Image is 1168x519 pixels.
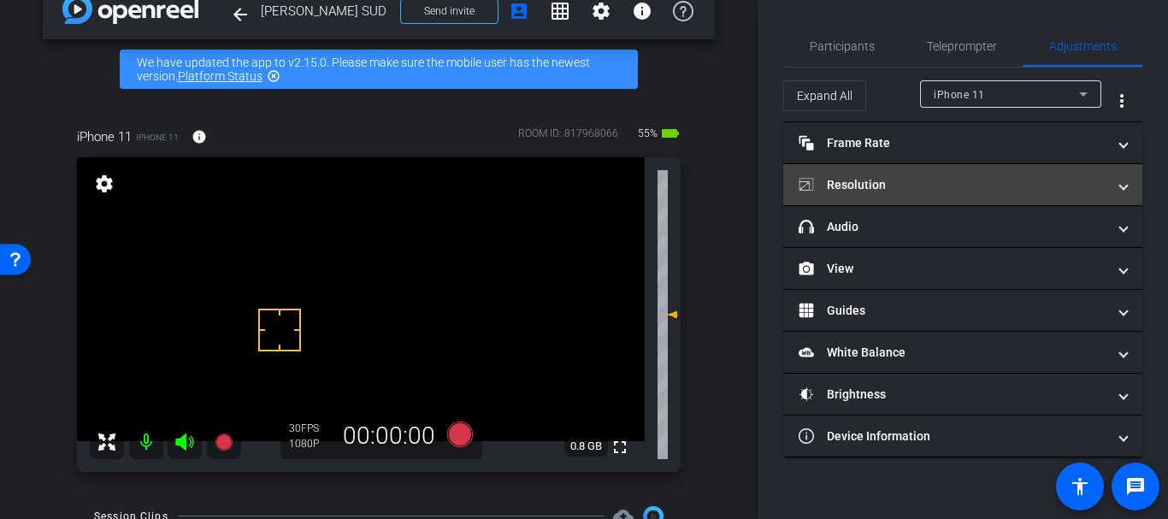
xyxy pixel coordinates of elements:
mat-icon: highlight_off [267,69,280,83]
span: Expand All [797,80,852,112]
span: FPS [301,422,319,434]
mat-icon: 0 dB [658,304,678,325]
mat-icon: fullscreen [610,437,630,457]
span: iPhone 11 [136,131,179,144]
mat-icon: info [632,1,652,21]
a: Platform Status [178,69,263,83]
button: Expand All [783,80,866,111]
mat-icon: settings [92,174,116,194]
mat-icon: arrow_back [230,4,251,25]
span: Participants [810,40,875,52]
mat-panel-title: Device Information [799,428,1106,445]
div: 30 [289,422,332,435]
mat-expansion-panel-header: Resolution [783,164,1142,205]
button: More Options for Adjustments Panel [1101,80,1142,121]
div: We have updated the app to v2.15.0. Please make sure the mobile user has the newest version. [120,50,638,89]
mat-panel-title: Resolution [799,176,1106,194]
span: 0.8 GB [564,436,608,457]
span: iPhone 11 [934,89,985,101]
mat-icon: battery_std [660,123,681,144]
div: 1080P [289,437,332,451]
mat-icon: settings [591,1,611,21]
mat-expansion-panel-header: Audio [783,206,1142,247]
mat-icon: account_box [509,1,529,21]
mat-panel-title: Frame Rate [799,134,1106,152]
mat-icon: grid_on [550,1,570,21]
mat-icon: message [1125,476,1146,497]
mat-icon: accessibility [1070,476,1090,497]
mat-icon: more_vert [1112,91,1132,111]
mat-panel-title: View [799,260,1106,278]
mat-expansion-panel-header: Brightness [783,374,1142,415]
mat-panel-title: Guides [799,302,1106,320]
mat-expansion-panel-header: White Balance [783,332,1142,373]
mat-expansion-panel-header: Device Information [783,416,1142,457]
span: iPhone 11 [77,127,132,146]
mat-icon: info [192,129,207,144]
mat-panel-title: White Balance [799,344,1106,362]
mat-panel-title: Audio [799,218,1106,236]
mat-expansion-panel-header: Frame Rate [783,122,1142,163]
mat-expansion-panel-header: View [783,248,1142,289]
mat-panel-title: Brightness [799,386,1106,404]
span: Teleprompter [927,40,997,52]
div: ROOM ID: 817968066 [518,126,618,150]
span: 55% [635,120,660,147]
span: Send invite [424,4,475,18]
div: 00:00:00 [332,422,446,451]
span: Adjustments [1049,40,1117,52]
mat-expansion-panel-header: Guides [783,290,1142,331]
